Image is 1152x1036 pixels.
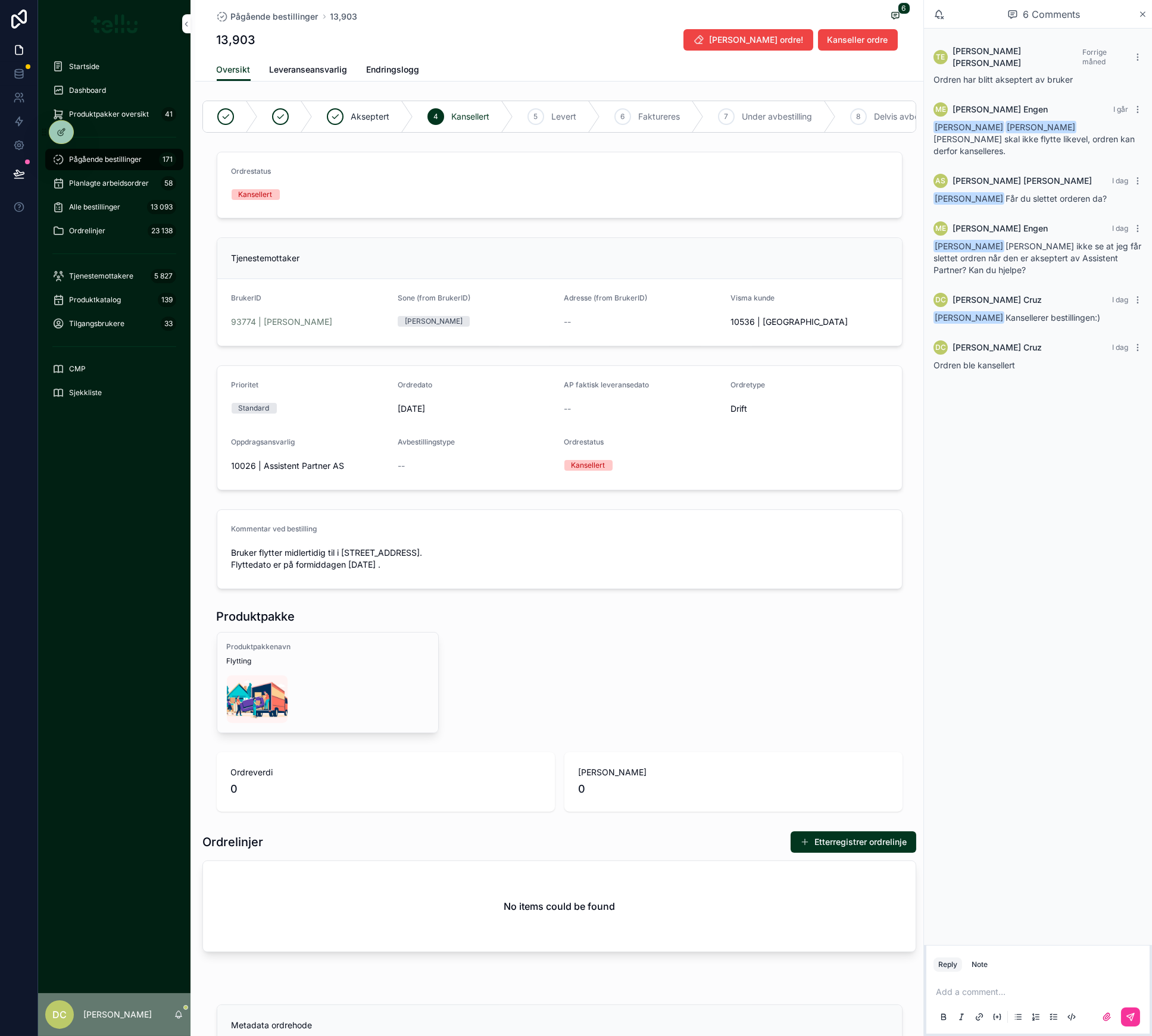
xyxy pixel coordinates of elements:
a: Sjekkliste [45,382,183,403]
a: Tjenestemottakere5 827 [45,265,183,287]
a: Pågående bestillinger [217,11,319,23]
span: [PERSON_NAME] [934,121,1004,133]
div: 139 [158,293,176,307]
span: 10026 | Assistent Partner AS [232,460,345,472]
div: 58 [161,176,176,190]
span: I dag [1112,176,1128,185]
span: TE [936,52,945,62]
span: [PERSON_NAME] [934,311,1004,324]
a: Planlagte arbeidsordrer58 [45,173,183,194]
a: 93774 | [PERSON_NAME] [232,316,333,328]
span: ME [935,105,946,114]
img: App logo [91,14,138,33]
span: Metadata ordrehode [232,1020,313,1030]
span: Bruker flytter midlertidig til i [STREET_ADDRESS]. Flyttedato er på formiddagen [DATE] . [232,547,888,571]
span: Ordren ble kansellert [934,360,1015,370]
img: images-(2).jpg [227,675,288,723]
span: Planlagte arbeidsordrer [69,179,149,188]
span: I dag [1112,224,1128,233]
span: [PERSON_NAME] Cruz [953,294,1042,306]
span: 6 [898,2,910,14]
span: CMP [69,364,86,374]
span: [PERSON_NAME] ordre! [710,34,804,46]
a: Pågående bestillinger171 [45,149,183,170]
span: Adresse (from BrukerID) [564,293,648,302]
div: scrollable content [38,48,191,419]
span: Faktureres [638,111,680,123]
span: DC [935,343,946,352]
a: Leveranseansvarlig [270,59,348,83]
div: 41 [161,107,176,121]
div: [PERSON_NAME] [405,316,463,327]
span: 6 [621,112,625,121]
a: Endringslogg [367,59,420,83]
span: Avbestillingstype [398,437,455,446]
span: Ordrelinjer [69,226,105,236]
h2: No items could be found [504,899,615,913]
div: 171 [159,152,176,167]
a: Ordrelinjer23 138 [45,220,183,242]
div: Standard [239,403,270,414]
span: Akseptert [351,111,389,123]
span: [PERSON_NAME] Engen [953,104,1048,115]
a: Startside [45,56,183,77]
span: [PERSON_NAME] [1006,121,1076,133]
span: ME [935,224,946,233]
span: Får du slettet orderen da? [934,193,1107,204]
span: Under avbestilling [742,111,812,123]
a: CMP [45,358,183,380]
span: [PERSON_NAME] [579,766,888,778]
span: [PERSON_NAME] skal ikke flytte likevel, ordren kan derfor kanselleres. [934,122,1135,156]
span: -- [398,460,405,472]
span: I dag [1112,295,1128,304]
span: [PERSON_NAME] Cruz [953,342,1042,353]
span: AS [936,176,946,186]
div: Kansellert [239,189,273,200]
a: Produktkatalog139 [45,289,183,311]
div: 33 [161,317,176,331]
span: Forrige måned [1082,48,1107,66]
span: Levert [551,111,576,123]
span: 4 [433,112,438,121]
span: Oppdragsansvarlig [232,437,295,446]
span: Kommentar ved bestilling [232,524,317,533]
span: Kanseller ordre [828,34,888,46]
span: Pågående bestillinger [231,11,319,23]
span: [PERSON_NAME] [934,192,1004,205]
span: Produktpakker oversikt [69,109,149,119]
span: DC [935,295,946,305]
span: -- [564,403,572,415]
button: Reply [934,957,962,972]
span: [PERSON_NAME] ikke se at jeg får slettet ordren når den er akseptert av Assistent Partner? Kan du... [934,241,1141,275]
span: Dashboard [69,86,106,95]
span: -- [564,316,572,328]
div: Note [972,960,988,969]
span: [DATE] [398,403,555,415]
span: Sjekkliste [69,388,102,398]
span: BrukerID [232,293,262,302]
a: Etterregistrer ordrelinje [791,831,916,853]
span: 5 [534,112,538,121]
span: [PERSON_NAME] [934,240,1004,252]
span: Delvis avbestilt [874,111,933,123]
span: Prioritet [232,380,259,389]
span: I dag [1112,343,1128,352]
span: Oversikt [217,64,251,76]
span: Ordrestatus [564,437,604,446]
span: Ordretype [730,380,765,389]
span: Ordrestatus [232,167,271,176]
span: Ordredato [398,380,432,389]
span: Tjenestemottakere [69,271,133,281]
h1: Produktpakke [217,608,295,625]
a: ProduktpakkenavnFlyttingimages-(2).jpg [217,632,439,733]
h1: Ordrelinjer [202,834,263,850]
span: Flytting [227,656,429,666]
span: DC [52,1007,67,1022]
div: 5 827 [151,269,176,283]
span: 10536 | [GEOGRAPHIC_DATA] [730,316,848,328]
span: 0 [231,781,541,797]
span: Ordren har blitt akseptert av bruker [934,74,1073,84]
p: [PERSON_NAME] [83,1009,152,1021]
span: AP faktisk leveransedato [564,380,650,389]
